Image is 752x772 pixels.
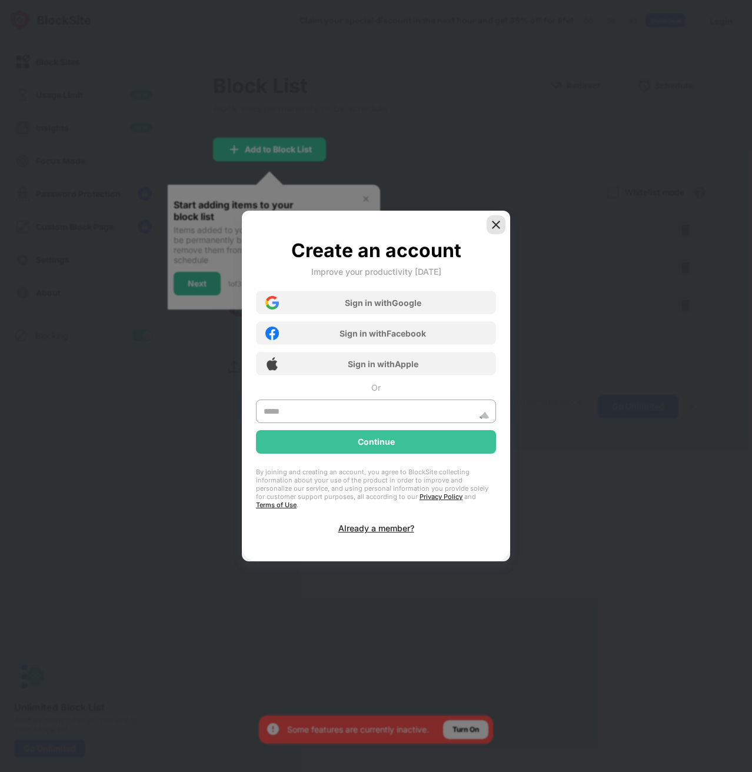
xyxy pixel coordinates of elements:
[256,468,496,509] div: By joining and creating an account, you agree to BlockSite collecting information about your use ...
[340,328,426,338] div: Sign in with Facebook
[338,523,414,533] div: Already a member?
[265,357,279,371] img: apple-icon.png
[256,501,297,509] a: Terms of Use
[371,382,381,392] div: Or
[265,296,279,310] img: google-icon.png
[358,437,395,447] div: Continue
[345,298,421,308] div: Sign in with Google
[311,267,441,277] div: Improve your productivity [DATE]
[265,327,279,340] img: facebook-icon.png
[348,359,418,369] div: Sign in with Apple
[291,239,461,262] div: Create an account
[420,493,462,501] a: Privacy Policy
